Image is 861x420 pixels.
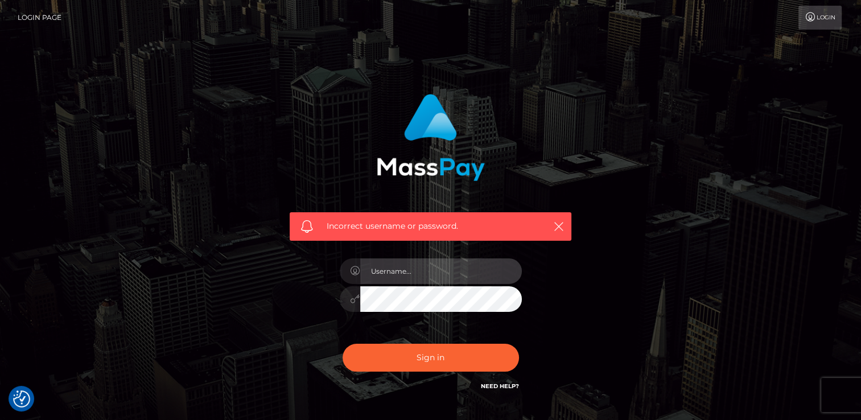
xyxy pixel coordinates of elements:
button: Consent Preferences [13,390,30,407]
input: Username... [360,258,522,284]
img: MassPay Login [377,94,485,181]
a: Login Page [18,6,61,30]
img: Revisit consent button [13,390,30,407]
a: Login [798,6,842,30]
span: Incorrect username or password. [327,220,534,232]
button: Sign in [343,344,519,372]
a: Need Help? [481,382,519,390]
